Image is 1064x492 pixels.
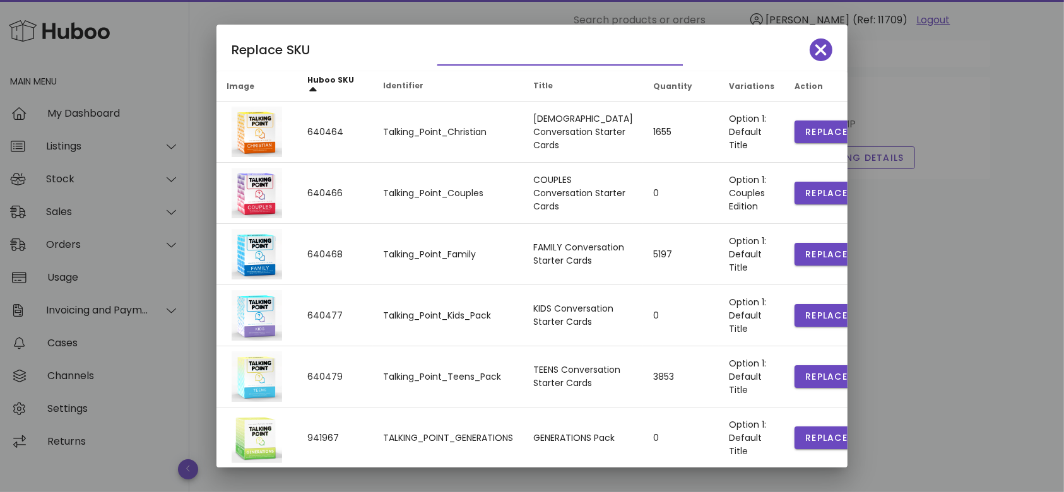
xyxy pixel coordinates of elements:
[795,182,858,204] button: Replace
[805,248,848,261] span: Replace
[719,346,784,407] td: Option 1: Default Title
[523,407,643,469] td: GENERATIONS Pack
[297,102,373,163] td: 640464
[297,224,373,285] td: 640468
[729,81,774,91] span: Variations
[719,163,784,224] td: Option 1: Couples Edition
[297,71,373,102] th: Huboo SKU: Sorted ascending. Activate to sort descending.
[643,71,719,102] th: Quantity
[227,81,254,91] span: Image
[373,163,523,224] td: Talking_Point_Couples
[795,243,858,266] button: Replace
[533,80,553,91] span: Title
[297,346,373,407] td: 640479
[383,80,423,91] span: Identifier
[653,81,692,91] span: Quantity
[373,346,523,407] td: Talking_Point_Teens_Pack
[784,71,868,102] th: Action
[805,431,848,445] span: Replace
[719,407,784,469] td: Option 1: Default Title
[719,285,784,346] td: Option 1: Default Title
[216,25,848,71] div: Replace SKU
[297,407,373,469] td: 941967
[643,285,719,346] td: 0
[805,187,848,200] span: Replace
[805,309,848,322] span: Replace
[373,71,523,102] th: Identifier: Not sorted. Activate to sort ascending.
[643,224,719,285] td: 5197
[373,407,523,469] td: TALKING_POINT_GENERATIONS
[719,71,784,102] th: Variations
[216,71,297,102] th: Image
[795,81,823,91] span: Action
[719,224,784,285] td: Option 1: Default Title
[719,102,784,163] td: Option 1: Default Title
[523,346,643,407] td: TEENS Conversation Starter Cards
[373,102,523,163] td: Talking_Point_Christian
[373,285,523,346] td: Talking_Point_Kids_Pack
[523,102,643,163] td: [DEMOGRAPHIC_DATA] Conversation Starter Cards
[523,285,643,346] td: KIDS Conversation Starter Cards
[795,120,858,143] button: Replace
[523,71,643,102] th: Title: Not sorted. Activate to sort ascending.
[297,285,373,346] td: 640477
[523,224,643,285] td: FAMILY Conversation Starter Cards
[307,74,354,85] span: Huboo SKU
[297,163,373,224] td: 640466
[795,426,858,449] button: Replace
[805,370,848,384] span: Replace
[795,304,858,327] button: Replace
[805,126,848,139] span: Replace
[643,346,719,407] td: 3853
[523,163,643,224] td: COUPLES Conversation Starter Cards
[643,163,719,224] td: 0
[795,365,858,388] button: Replace
[643,102,719,163] td: 1655
[643,407,719,469] td: 0
[373,224,523,285] td: Talking_Point_Family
